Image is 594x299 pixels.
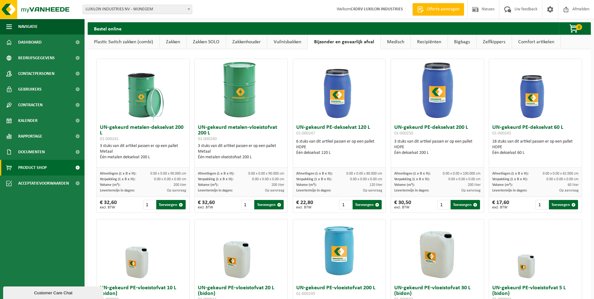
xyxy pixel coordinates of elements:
div: Metaal [100,149,186,155]
a: Recipiënten [411,35,447,49]
span: 01-000250 [394,131,413,136]
span: 60 liter [568,183,579,187]
span: 01-000240 [198,137,217,141]
span: Verpakking (L x B x H): [296,177,332,181]
span: Op aanvraag [363,189,382,192]
a: Zelfkippers [477,35,512,49]
h3: UN-gekeurd metalen-vloeistofvat 200 L [198,125,284,142]
span: Acceptatievoorwaarden [18,176,69,191]
a: Vuilnisbakken [267,35,307,49]
img: 01-000241 [112,59,174,122]
span: 0.00 x 0.00 x 80.000 cm [346,172,382,176]
div: € 22,80 [296,200,313,209]
img: 01-000592 [406,219,469,282]
span: Documenten [18,144,45,160]
h3: UN-gekeurd PE-dekselvat 60 L [492,125,579,137]
span: 120 liter [369,183,382,187]
a: Zakkenhouder [226,35,267,49]
span: Navigatie [18,19,38,34]
img: 01-999903 [112,219,174,282]
span: 0.00 x 0.00 x 90.000 cm [150,172,186,176]
span: 0.00 x 0.00 x 90.000 cm [248,172,284,176]
span: Levertermijn in dagen: [296,189,331,192]
div: HDPE [296,144,383,150]
div: HDPE [394,144,481,150]
span: 0.00 x 0.00 x 0.00 cm [448,177,481,181]
span: Verpakking (L x B x H): [198,177,233,181]
input: 1 [241,200,254,209]
div: 3 stuks van dit artikel passen er op een pallet [100,143,186,160]
input: 1 [437,200,450,209]
span: 01-000241 [100,137,119,141]
span: 0.00 x 0.00 x 62.000 cm [543,172,579,176]
h3: UN-gekeurd PE-vloeistofvat 200 L [296,285,383,298]
div: Metaal [198,149,284,155]
span: 01-000247 [296,131,315,136]
span: Afmetingen (L x B x H): [492,172,529,176]
img: 01-999902 [504,219,567,282]
a: Bijzonder en gevaarlijk afval [308,35,380,49]
span: Levertermijn in dagen: [394,189,429,192]
span: Op aanvraag [461,189,481,192]
span: excl. BTW [492,206,509,209]
img: 01-000247 [308,59,370,122]
div: 3 stuks van dit artikel passen er op een pallet [394,139,481,156]
span: Dashboard [18,34,42,50]
span: excl. BTW [198,206,215,209]
strong: C4DRV LUXILON INDUSTRIES [351,7,403,12]
input: 1 [143,200,156,209]
a: Bigbags [448,35,476,49]
span: Afmetingen (L x B x H): [198,172,234,176]
button: Toevoegen [353,200,382,209]
div: € 32,60 [198,200,215,209]
span: Op aanvraag [559,189,579,192]
div: 3 stuks van dit artikel passen er op een pallet [198,143,284,160]
div: HDPE [492,144,579,150]
span: Levertermijn in dagen: [492,189,527,192]
span: Product Shop [18,160,47,176]
a: Plastic Switch zakken (combi) [88,35,159,49]
span: Op aanvraag [265,189,284,192]
span: Verpakking (L x B x H): [394,177,430,181]
span: excl. BTW [296,206,313,209]
div: € 17,60 [492,200,509,209]
span: Contracten [18,97,43,113]
span: Volume (m³): [296,183,317,187]
div: Één metalen vloeistofvat 200 L [198,155,284,160]
a: Offerte aanvragen [412,3,464,16]
img: 01-000249 [308,219,370,282]
input: 1 [339,200,352,209]
span: Afmetingen (L x B x H): [296,172,333,176]
span: Offerte aanvragen [425,6,461,13]
span: 0.00 x 0.00 x 0.00 cm [252,177,284,181]
span: LUXILON INDUSTRIES NV - WIJNEGEM [83,5,192,14]
a: Zakken [160,35,186,49]
button: Toevoegen [254,200,283,209]
span: Rapportage [18,129,42,144]
span: 0.00 x 0.00 x 0.00 cm [546,177,579,181]
span: 200 liter [173,183,186,187]
span: excl. BTW [394,206,411,209]
span: 01-000245 [492,131,511,136]
div: Één dekselvat 120 L [296,150,383,156]
span: Afmetingen (L x B x H): [100,172,136,176]
span: 200 liter [468,183,481,187]
span: Bedrijfsgegevens [18,50,55,66]
div: 6 stuks van dit artikel passen er op een pallet [296,139,383,156]
h3: UN-gekeurd metalen-dekselvat 200 L [100,125,186,142]
span: 0.00 x 0.00 x 0.00 cm [154,177,186,181]
span: Verpakking (L x B x H): [100,177,135,181]
button: Toevoegen [549,200,578,209]
span: Volume (m³): [394,183,415,187]
a: Medisch [381,35,411,49]
div: Één dekselvat 200 L [394,150,481,156]
h3: UN-gekeurd PE-dekselvat 200 L [394,125,481,137]
span: excl. BTW [100,206,117,209]
input: 1 [535,200,548,209]
span: Gebruikers [18,81,42,97]
span: Kalender [18,113,38,129]
span: Volume (m³): [492,183,513,187]
button: Toevoegen [451,200,480,209]
span: 0 [576,24,582,30]
a: Zakken SOLO [187,35,226,49]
